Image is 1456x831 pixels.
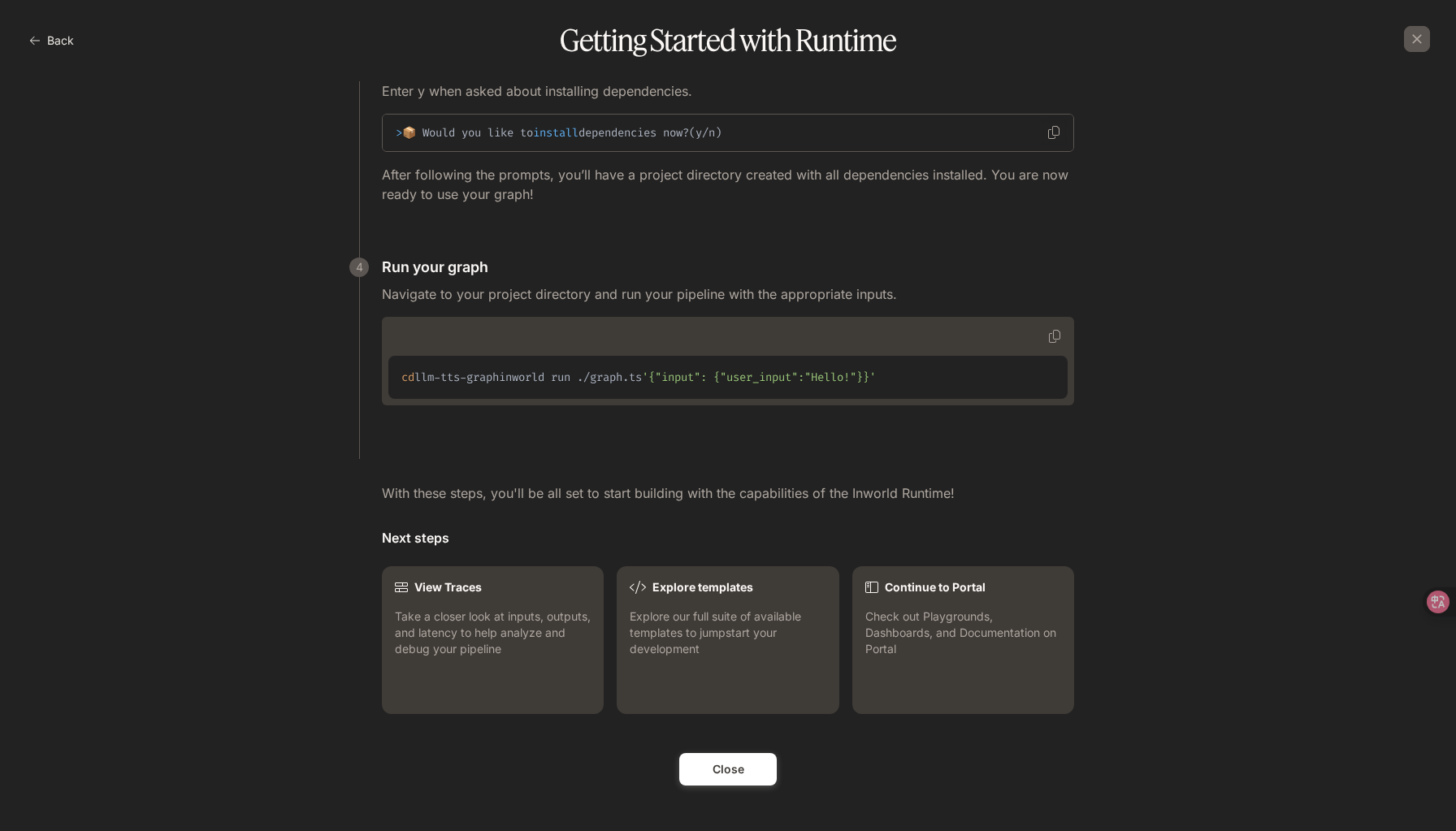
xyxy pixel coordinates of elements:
[401,370,414,385] span: cd
[852,566,1074,714] a: Continue to PortalCheck out Playgrounds, Dashboards, and Documentation on Portal
[382,256,488,278] p: Run your graph
[630,608,825,657] p: Explore our full suite of available templates to jumpstart your development
[578,125,689,141] span: dependencies now?
[26,26,1430,55] h1: Getting Started with Runtime
[356,258,363,275] p: 4
[382,483,1074,503] p: With these steps, you'll be all set to start building with the capabilities of the Inworld Runtime!
[679,753,777,786] button: Close
[402,125,533,141] span: 📦 Would you like to
[382,81,1074,101] p: Enter y when asked about installing dependencies.
[642,370,876,385] span: '{"input": {"user_input":"Hello!"}}'
[26,24,80,57] button: Back
[695,125,715,141] span: y/n
[396,125,402,141] span: >
[652,579,753,595] h6: Explore templates
[715,125,721,141] span: )
[382,566,604,714] a: View TracesTake a closer look at inputs, outputs, and latency to help analyze and debug your pipe...
[689,125,695,141] span: (
[414,579,482,595] h6: View Traces
[1041,119,1067,145] button: Copy
[414,370,499,385] span: llm-tts-graph
[382,284,1074,304] p: Navigate to your project directory and run your pipeline with the appropriate inputs.
[1042,323,1068,349] button: Copy
[395,608,591,657] p: Take a closer look at inputs, outputs, and latency to help analyze and debug your pipeline
[499,370,642,385] span: inworld run ./graph.ts
[382,165,1074,204] p: After following the prompts, you’ll have a project directory created with all dependencies instal...
[865,608,1061,657] p: Check out Playgrounds, Dashboards, and Documentation on Portal
[617,566,838,714] a: Explore templatesExplore our full suite of available templates to jumpstart your development
[533,125,578,141] span: install
[382,529,1074,547] h5: Next steps
[885,579,986,595] h6: Continue to Portal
